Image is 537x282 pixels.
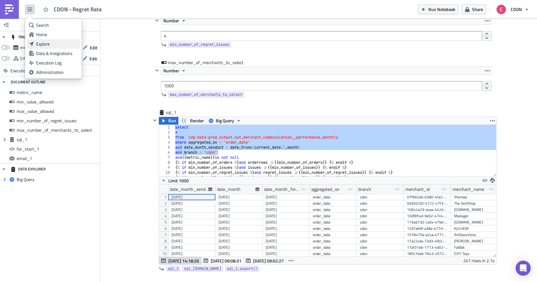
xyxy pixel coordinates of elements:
[482,36,491,41] button: decrement
[407,244,448,251] div: 17af31e6-1713-4d02-83d7-c75be3d2a4c5
[159,165,174,170] div: 9
[219,194,259,200] div: [DATE]
[482,31,491,36] button: increment
[159,257,202,264] button: [DATE] 14:18:26
[206,117,243,124] button: Big Query
[17,156,99,161] span: email_1
[407,238,448,244] div: 17a22cda-73d3-4fb3-872d-1d619453cf61
[168,177,189,184] span: Limit 1000
[17,108,99,114] span: max_value_allowed
[11,163,46,175] div: DATA EXPLORER
[3,31,259,36] strong: To improve customer satisfaction and reduce future regrets, we kindly ask that you take the follo...
[171,207,212,213] div: [DATE]
[496,4,507,15] img: Avatar
[89,55,97,62] span: Edit
[159,130,174,135] div: 2
[311,185,339,194] div: aggregated_on
[36,60,78,66] div: Execution Log
[219,219,259,225] div: [DATE]
[313,238,354,244] div: order_date
[266,194,306,200] div: [DATE]
[36,22,78,28] div: Search
[266,244,306,251] div: [DATE]
[454,244,495,251] div: FatBat
[454,238,495,244] div: [PERSON_NAME]
[219,251,259,257] div: [DATE]
[264,185,302,194] div: date_month_formated
[313,194,354,200] div: order_date
[135,14,206,19] strong: {{ row_1.regret_rate_formated }}%
[407,194,448,200] div: 07f662eb-6380-4fa2-80fa-3f3f4c19ce23
[15,47,52,52] strong: Regret Feedback:
[159,117,178,124] button: Run
[15,57,314,77] li: Regret errands can occur when expectations are not met, whether due to product quality, misrepres...
[244,257,286,264] button: [DATE] 09:02:27
[171,225,212,232] div: [DATE]
[405,185,430,194] div: merchant_id
[313,251,354,257] div: order_date
[313,200,354,207] div: order_date
[54,6,102,13] span: CDON - Regret Rate
[253,257,284,264] span: [DATE] 09:02:27
[36,69,78,75] div: Administration
[418,4,458,14] button: Run Notebook
[168,117,176,124] span: Run
[266,232,306,238] div: [DATE]
[6,14,99,19] strong: {{ row_[DOMAIN_NAME]_month_formated }}
[168,257,199,264] span: [DATE] 14:18:26
[219,238,259,244] div: [DATE]
[360,207,401,213] div: cdon
[36,50,78,57] div: Data & Integrations
[159,170,174,175] div: 10
[472,6,483,13] span: Share
[266,238,306,244] div: [DATE]
[407,251,448,257] div: 185c16eb-7643-4572-8f02-66ffa7d6a8fb
[15,47,314,57] li: Carefully examine the regrets for each mentioned article to identify common concerns or specific ...
[178,117,207,124] button: Render
[360,251,401,257] div: cdon
[211,257,241,264] span: [DATE] 09:08:31
[407,232,448,238] div: 1578475e-e2ca-4771-8ca3-5847c6bb53c9
[17,118,99,124] span: min_number_of_regret_issues
[161,17,188,25] button: Number
[17,90,99,95] span: metric_name
[3,14,260,25] strong: {{ row_1.orderrows_formated }}
[225,266,259,272] a: sql_1.export()
[3,3,314,234] body: Rich Text Area. Press ALT-0 for help.
[171,219,212,225] div: [DATE]
[313,225,354,232] div: order_date
[151,117,159,124] button: Hide content
[482,81,491,86] button: increment
[482,86,491,91] button: decrement
[171,238,212,244] div: [DATE]
[358,185,371,194] div: branch
[360,194,401,200] div: cdon
[360,238,401,244] div: cdon
[462,4,486,14] button: Share
[17,177,99,182] span: Big Query
[454,219,495,225] div: [DOMAIN_NAME]
[266,219,306,225] div: [DATE]
[20,43,79,52] div: every month on Monday, Tuesday, Wednesday, Thursday, Friday, Saturday, Sunday
[159,175,174,180] div: 11
[219,225,259,232] div: [DATE]
[163,67,179,75] span: Number
[159,145,174,150] div: 5
[171,194,212,200] div: [DATE]
[219,200,259,207] div: [DATE]
[153,17,161,24] button: Hide content
[360,225,401,232] div: cdon
[266,251,306,257] div: [DATE]
[266,207,306,213] div: [DATE]
[216,117,234,124] span: Big Query
[360,200,401,207] div: cdon
[454,194,495,200] div: Shumee
[463,257,495,264] div: 241 rows in 2.1s
[184,266,221,272] span: sql_[DOMAIN_NAME]
[407,225,448,232] div: 12d7a69f-a38e-477d-84b9-1f164be01624
[17,146,99,152] span: for_start_1
[171,200,212,207] div: [DATE]
[159,177,191,184] button: Limit 1000
[454,225,495,232] div: KULHEM
[313,207,354,213] div: order_date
